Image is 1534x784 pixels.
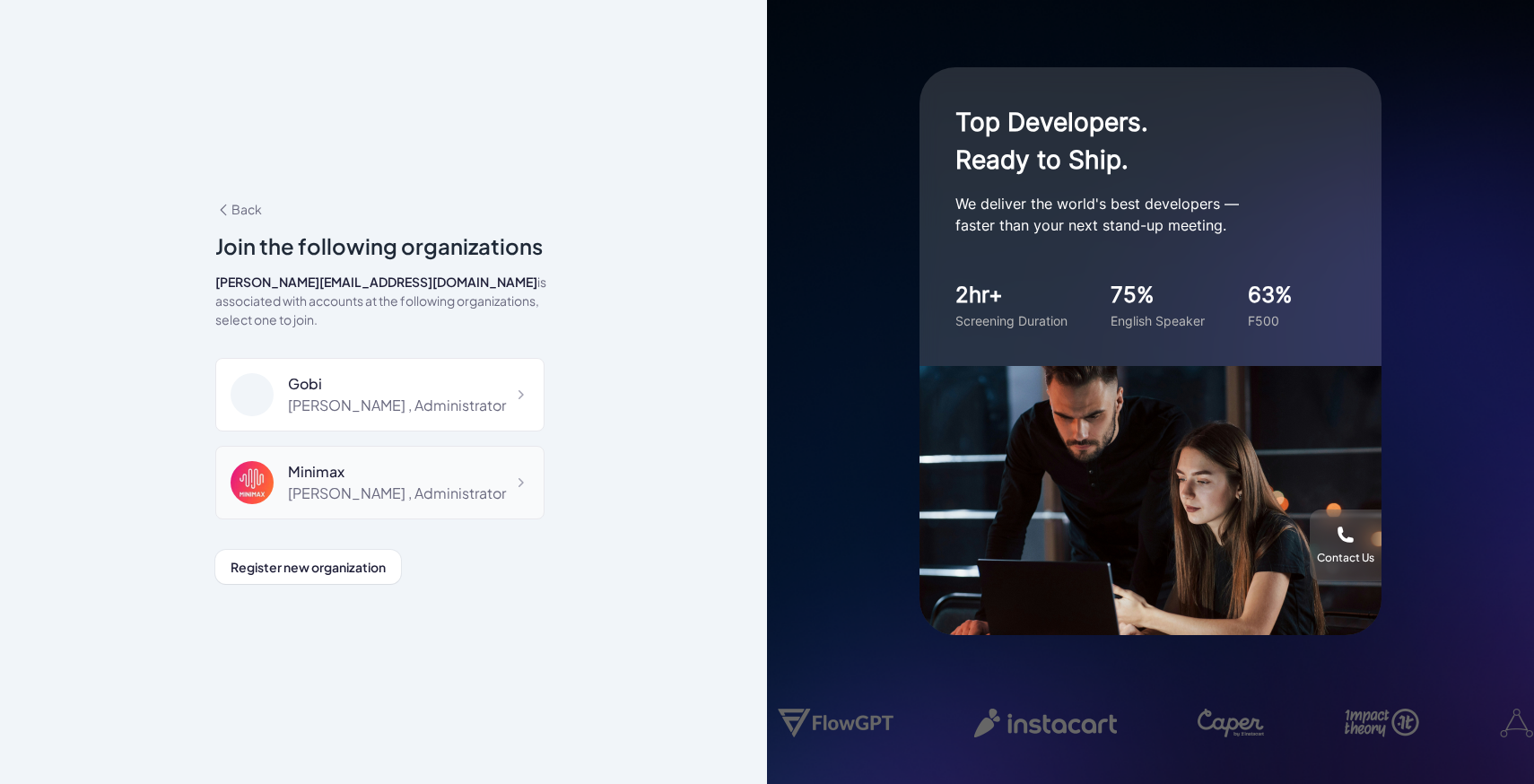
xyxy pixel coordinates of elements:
[215,201,262,217] span: Back
[1248,279,1293,311] div: 63%
[288,483,506,504] div: [PERSON_NAME] , Administrator
[955,311,1068,330] div: Screening Duration
[1310,510,1381,581] button: Contact Us
[955,103,1314,179] h1: Top Developers. Ready to Ship.
[215,550,401,584] button: Register new organization
[215,230,552,262] div: Join the following organizations
[955,193,1314,236] p: We deliver the world's best developers — faster than your next stand-up meeting.
[215,274,537,290] span: [PERSON_NAME][EMAIL_ADDRESS][DOMAIN_NAME]
[231,559,386,575] span: Register new organization
[955,279,1068,311] div: 2hr+
[1111,311,1205,330] div: English Speaker
[288,395,506,416] div: [PERSON_NAME] , Administrator
[288,461,506,483] div: Minimax
[1317,551,1374,565] div: Contact Us
[288,373,506,395] div: Gobi
[1111,279,1205,311] div: 75%
[215,274,546,327] span: is associated with accounts at the following organizations, select one to join.
[1248,311,1293,330] div: F500
[231,461,274,504] img: a83e012bbcf440a196c90261427f0cc7.png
